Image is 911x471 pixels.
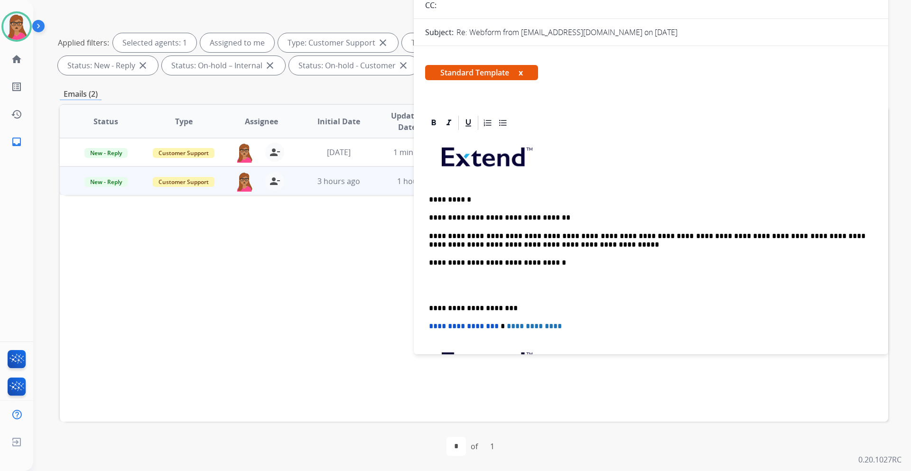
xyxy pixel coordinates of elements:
[425,65,538,80] span: Standard Template
[402,33,526,52] div: Type: Shipping Protection
[425,27,454,38] p: Subject:
[317,176,360,186] span: 3 hours ago
[442,116,456,130] div: Italic
[113,33,196,52] div: Selected agents: 1
[327,147,351,157] span: [DATE]
[11,81,22,92] mat-icon: list_alt
[175,116,193,127] span: Type
[377,37,389,48] mat-icon: close
[153,148,214,158] span: Customer Support
[264,60,276,71] mat-icon: close
[11,109,22,120] mat-icon: history
[3,13,30,40] img: avatar
[58,56,158,75] div: Status: New - Reply
[858,454,902,465] p: 0.20.1027RC
[84,148,128,158] span: New - Reply
[162,56,285,75] div: Status: On-hold – Internal
[278,33,398,52] div: Type: Customer Support
[235,143,254,163] img: agent-avatar
[496,116,510,130] div: Bullet List
[317,116,360,127] span: Initial Date
[153,177,214,187] span: Customer Support
[483,437,502,456] div: 1
[200,33,274,52] div: Assigned to me
[11,54,22,65] mat-icon: home
[269,175,280,187] mat-icon: person_remove
[269,147,280,158] mat-icon: person_remove
[137,60,149,71] mat-icon: close
[84,177,128,187] span: New - Reply
[93,116,118,127] span: Status
[461,116,475,130] div: Underline
[427,116,441,130] div: Bold
[393,147,440,157] span: 1 minute ago
[245,116,278,127] span: Assignee
[289,56,418,75] div: Status: On-hold - Customer
[235,172,254,192] img: agent-avatar
[386,110,429,133] span: Updated Date
[60,88,102,100] p: Emails (2)
[456,27,678,38] p: Re: Webform from [EMAIL_ADDRESS][DOMAIN_NAME] on [DATE]
[58,37,109,48] p: Applied filters:
[481,116,495,130] div: Ordered List
[471,441,478,452] div: of
[11,136,22,148] mat-icon: inbox
[397,176,436,186] span: 1 hour ago
[398,60,409,71] mat-icon: close
[519,67,523,78] button: x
